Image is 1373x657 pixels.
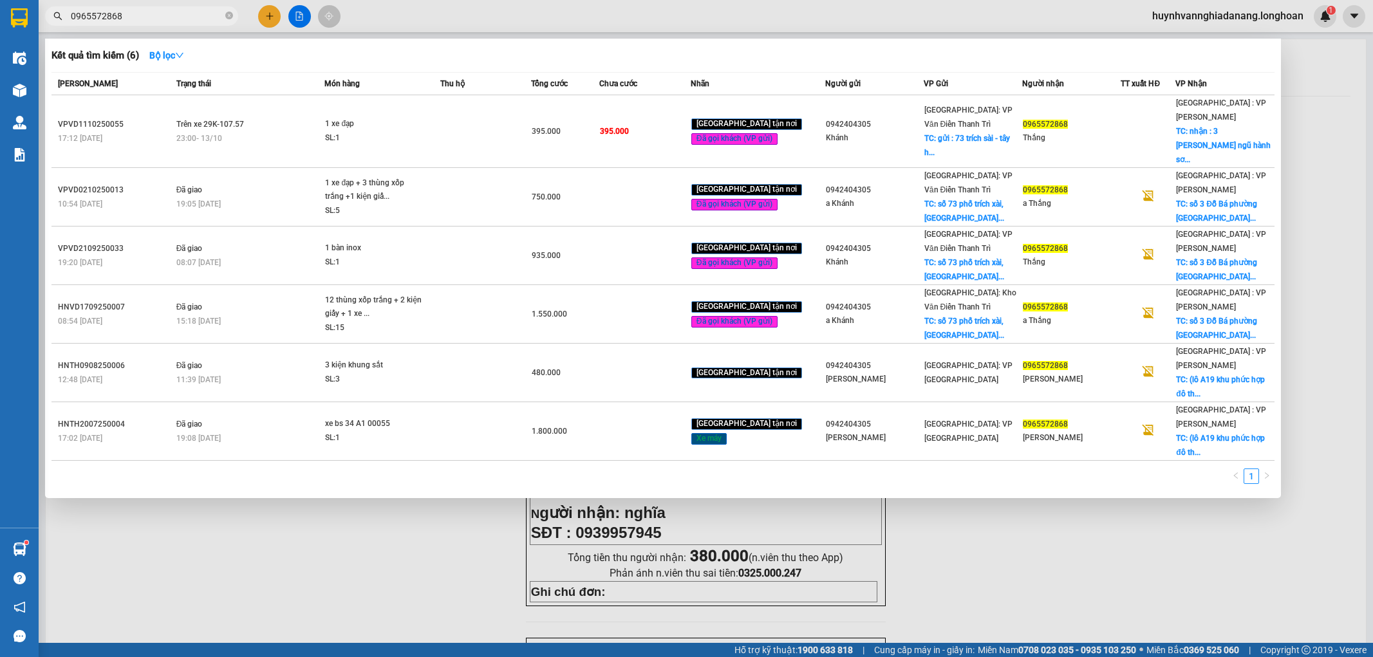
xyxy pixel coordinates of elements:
div: Khánh [826,255,923,269]
span: VP Gửi [924,79,948,88]
div: 0942404305 [826,301,923,314]
span: message [14,630,26,642]
span: TC: số 73 phố trích xài, [GEOGRAPHIC_DATA]... [924,258,1004,281]
span: 480.000 [532,368,561,377]
div: 0942404305 [826,418,923,431]
div: SL: 1 [325,255,422,270]
span: Thu hộ [440,79,465,88]
span: down [175,51,184,60]
span: 08:54 [DATE] [58,317,102,326]
span: 1.550.000 [532,310,567,319]
span: Món hàng [324,79,360,88]
div: xe bs 34 A1 00055 [325,417,422,431]
span: 395.000 [600,127,629,136]
span: [GEOGRAPHIC_DATA] : VP [PERSON_NAME] [1176,171,1266,194]
div: HNTH2007250004 [58,418,173,431]
span: 935.000 [532,251,561,260]
span: 750.000 [532,192,561,201]
span: [GEOGRAPHIC_DATA]: VP Văn Điển Thanh Trì [924,171,1013,194]
span: [GEOGRAPHIC_DATA] tận nơi [691,418,802,430]
span: 17:12 [DATE] [58,134,102,143]
span: [GEOGRAPHIC_DATA] tận nơi [691,184,802,196]
span: [GEOGRAPHIC_DATA] tận nơi [691,301,802,313]
span: [PERSON_NAME] [58,79,118,88]
span: TC: số 73 phố trích xài, [GEOGRAPHIC_DATA]... [924,199,1004,223]
li: Previous Page [1228,468,1244,484]
span: Đã gọi khách (VP gửi) [691,133,778,145]
span: search [53,12,62,21]
img: logo-vxr [11,8,28,28]
span: [GEOGRAPHIC_DATA]: Kho Văn Điển Thanh Trì [924,288,1016,311]
div: [PERSON_NAME] [1023,373,1120,386]
div: a Khánh [826,197,923,210]
div: HNTH0908250006 [58,359,173,373]
span: 19:20 [DATE] [58,258,102,267]
span: Đã gọi khách (VP gửi) [691,257,778,269]
span: TC: số 3 Đỗ Bá phường [GEOGRAPHIC_DATA]... [1176,199,1257,223]
span: TC: số 73 phố trích xài, [GEOGRAPHIC_DATA]... [924,317,1004,340]
span: close-circle [225,12,233,19]
span: Chưa cước [599,79,637,88]
img: warehouse-icon [13,84,26,97]
span: [GEOGRAPHIC_DATA] tận nơi [691,367,802,379]
div: VPVD1110250055 [58,118,173,131]
button: Bộ lọcdown [139,45,194,66]
span: [GEOGRAPHIC_DATA]: VP Văn Điển Thanh Trì [924,106,1013,129]
span: 0965572868 [1023,185,1068,194]
strong: Bộ lọc [149,50,184,60]
span: Trên xe 29K-107.57 [176,120,244,129]
span: close-circle [225,10,233,23]
span: [GEOGRAPHIC_DATA] : VP [PERSON_NAME] [1176,405,1266,429]
span: Trạng thái [176,79,211,88]
span: 23:00 - 13/10 [176,134,222,143]
span: 12:48 [DATE] [58,375,102,384]
div: HNVD1709250007 [58,301,173,314]
span: 08:07 [DATE] [176,258,221,267]
span: [GEOGRAPHIC_DATA]: VP [GEOGRAPHIC_DATA] [924,361,1013,384]
div: 0942404305 [826,183,923,197]
span: Người nhận [1022,79,1064,88]
span: Đã giao [176,302,203,311]
span: Xe máy [691,433,727,445]
span: [GEOGRAPHIC_DATA] : VP [PERSON_NAME] [1176,98,1266,122]
div: Thắng [1023,255,1120,269]
span: 1.800.000 [532,427,567,436]
span: TC: gửi : 73 trích sài - tây h... [924,134,1010,157]
span: 0965572868 [1023,302,1068,311]
input: Tìm tên, số ĐT hoặc mã đơn [71,9,223,23]
img: warehouse-icon [13,542,26,556]
div: [PERSON_NAME] [1023,431,1120,445]
span: TC: (lô A19 khu phức hợp đô th... [1176,434,1265,457]
span: Đã gọi khách (VP gửi) [691,199,778,210]
img: warehouse-icon [13,51,26,65]
span: TC: (lô A19 khu phức hợp đô th... [1176,375,1265,398]
div: [PERSON_NAME] [826,431,923,445]
span: [GEOGRAPHIC_DATA] : VP [PERSON_NAME] [1176,347,1266,370]
div: Khánh [826,131,923,145]
sup: 1 [24,541,28,544]
div: 12 thùng xốp trắng + 2 kiện giấy + 1 xe ... [325,293,422,321]
span: left [1232,472,1240,479]
div: a Thắng [1023,197,1120,210]
span: right [1263,472,1271,479]
div: SL: 1 [325,431,422,445]
div: 0942404305 [826,359,923,373]
span: TT xuất HĐ [1121,79,1160,88]
li: 1 [1244,468,1259,484]
span: [GEOGRAPHIC_DATA] tận nơi [691,243,802,254]
span: 395.000 [532,127,561,136]
span: 10:54 [DATE] [58,199,102,208]
img: solution-icon [13,148,26,162]
span: 0965572868 [1023,361,1068,370]
div: VPVD0210250013 [58,183,173,197]
button: right [1259,468,1275,484]
div: a Thắng [1023,314,1120,328]
a: 1 [1244,469,1258,483]
span: Tổng cước [531,79,568,88]
span: 0965572868 [1023,120,1068,129]
span: Đã giao [176,185,203,194]
span: TC: nhận : 3 [PERSON_NAME] ngũ hành sơ... [1176,127,1271,164]
span: 17:02 [DATE] [58,434,102,443]
div: 0942404305 [826,242,923,255]
span: TC: số 3 Đỗ Bá phường [GEOGRAPHIC_DATA]... [1176,258,1257,281]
